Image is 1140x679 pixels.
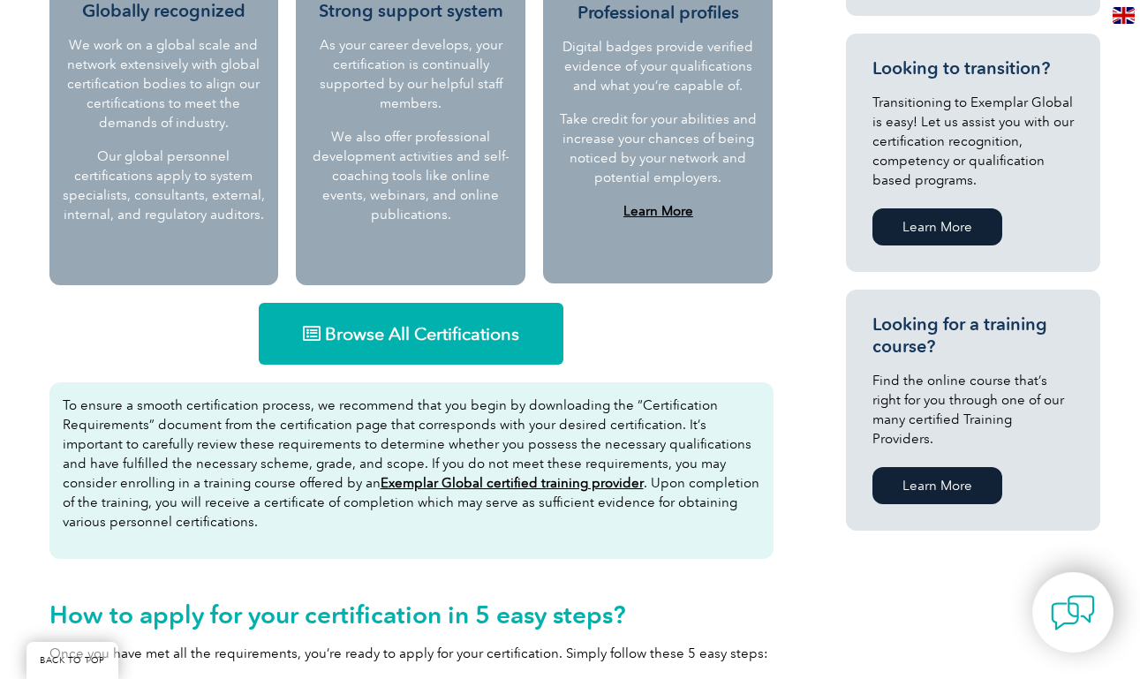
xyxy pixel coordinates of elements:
p: We work on a global scale and network extensively with global certification bodies to align our c... [63,35,266,132]
p: As your career develops, your certification is continually supported by our helpful staff members. [309,35,512,113]
a: BACK TO TOP [26,642,118,679]
p: Once you have met all the requirements, you’re ready to apply for your certification. Simply foll... [49,644,774,663]
span: Browse All Certifications [325,325,519,343]
h3: Looking for a training course? [872,313,1074,358]
a: Learn More [623,203,693,219]
p: Digital badges provide verified evidence of your qualifications and what you’re capable of. [558,37,758,95]
img: contact-chat.png [1051,591,1095,635]
p: We also offer professional development activities and self-coaching tools like online events, web... [309,127,512,224]
p: Transitioning to Exemplar Global is easy! Let us assist you with our certification recognition, c... [872,93,1074,190]
img: en [1113,7,1135,24]
a: Learn More [872,467,1002,504]
h3: Looking to transition? [872,57,1074,79]
p: Find the online course that’s right for you through one of our many certified Training Providers. [872,371,1074,449]
p: Our global personnel certifications apply to system specialists, consultants, external, internal,... [63,147,266,224]
h2: How to apply for your certification in 5 easy steps? [49,600,774,629]
p: Take credit for your abilities and increase your chances of being noticed by your network and pot... [558,109,758,187]
a: Browse All Certifications [259,303,563,365]
a: Exemplar Global certified training provider [381,475,644,491]
a: Learn More [872,208,1002,245]
p: To ensure a smooth certification process, we recommend that you begin by downloading the “Certifi... [63,396,760,532]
